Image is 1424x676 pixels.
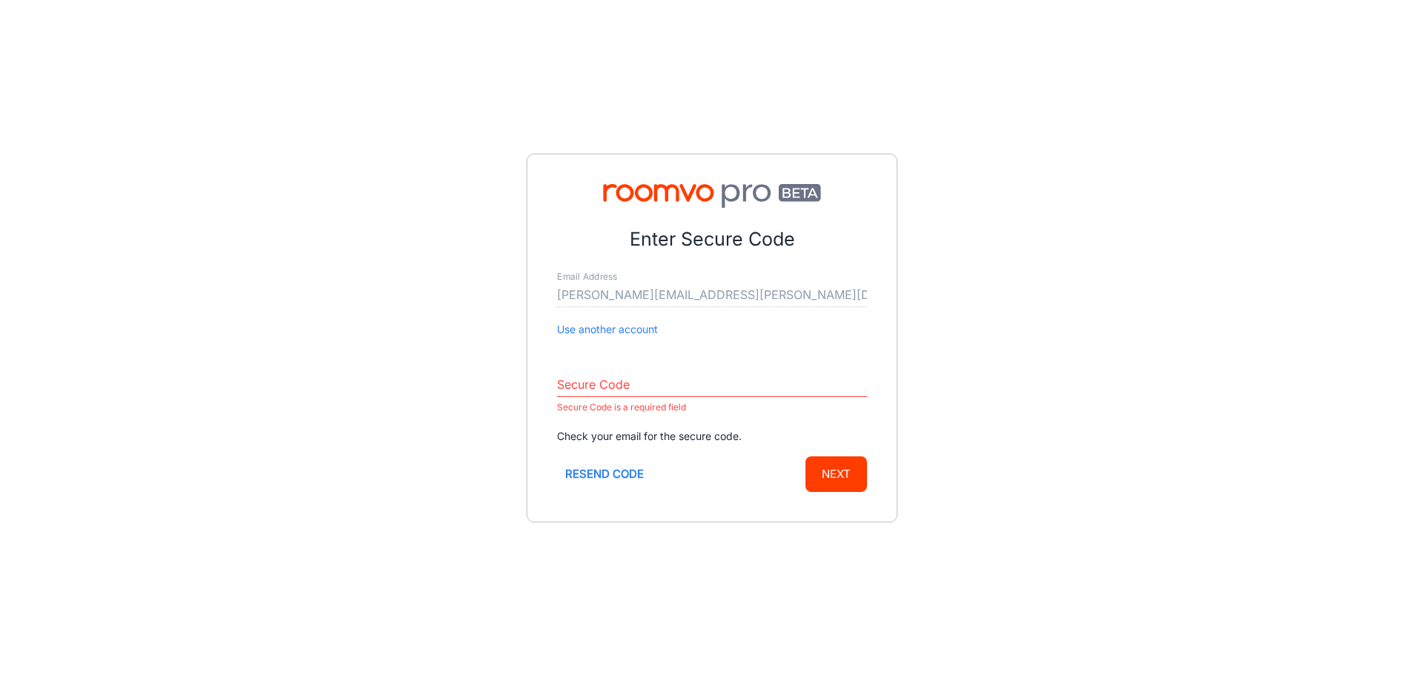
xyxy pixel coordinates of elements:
[805,456,867,492] button: Next
[557,271,617,283] label: Email Address
[557,226,867,254] p: Enter Secure Code
[557,373,867,397] input: Enter secure code
[557,428,867,444] p: Check your email for the secure code.
[557,321,658,338] button: Use another account
[557,184,867,208] img: Roomvo PRO Beta
[557,283,867,307] input: myname@example.com
[557,398,867,416] p: Secure Code is a required field
[557,456,652,492] button: Resend code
